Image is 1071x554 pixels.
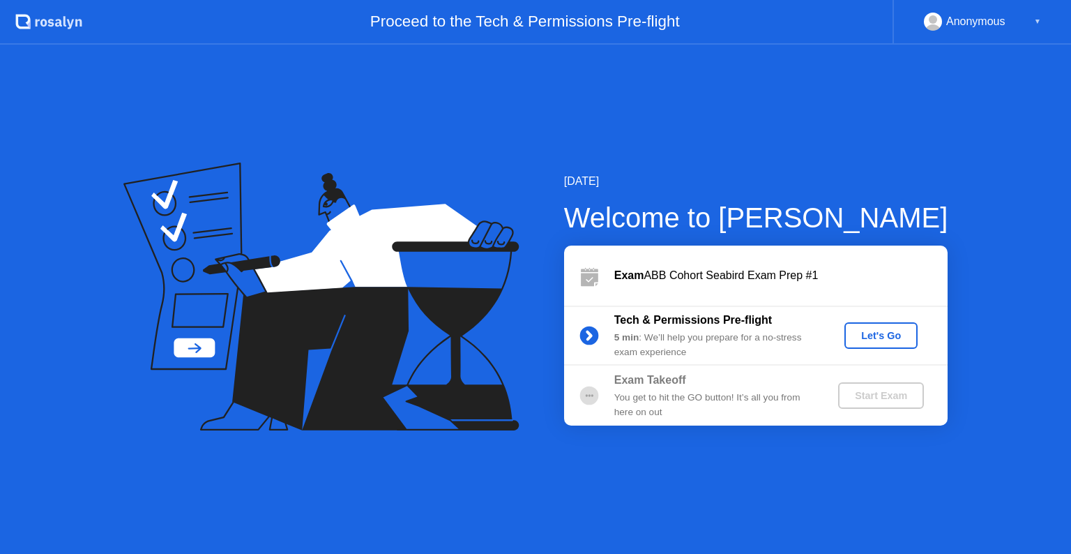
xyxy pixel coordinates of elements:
b: Tech & Permissions Pre-flight [614,314,772,326]
b: Exam [614,269,644,281]
b: 5 min [614,332,639,343]
div: You get to hit the GO button! It’s all you from here on out [614,391,815,419]
div: ABB Cohort Seabird Exam Prep #1 [614,267,948,284]
div: : We’ll help you prepare for a no-stress exam experience [614,331,815,359]
div: Anonymous [946,13,1005,31]
button: Start Exam [838,382,924,409]
div: Welcome to [PERSON_NAME] [564,197,948,239]
div: Let's Go [850,330,912,341]
div: [DATE] [564,173,948,190]
b: Exam Takeoff [614,374,686,386]
div: Start Exam [844,390,918,401]
div: ▼ [1034,13,1041,31]
button: Let's Go [844,322,918,349]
